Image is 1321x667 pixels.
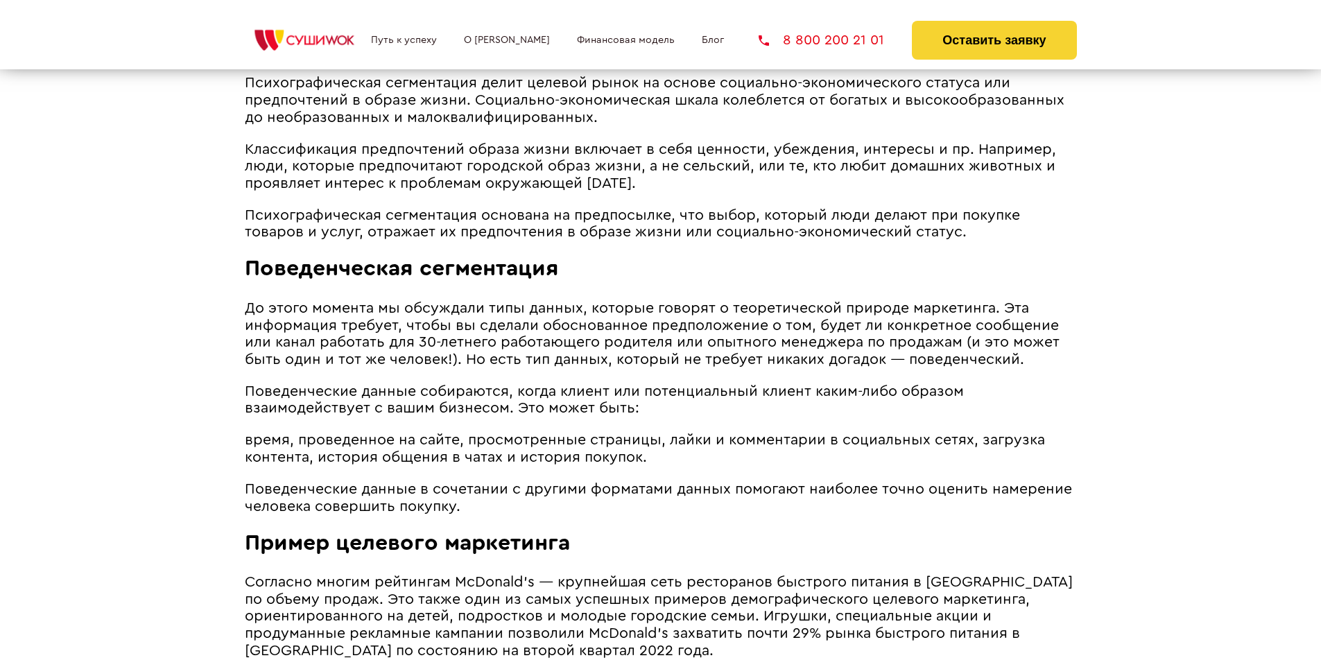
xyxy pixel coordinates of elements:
span: 8 800 200 21 01 [783,33,884,47]
a: Блог [702,35,724,46]
span: Психографическая сегментация основана на предпосылке, что выбор, который люди делают при покупке ... [245,208,1020,240]
span: Поведенческая сегментация [245,257,559,279]
span: Согласно многим рейтингам McDonald’s ― крупнейшая сеть ресторанов быстрого питания в [GEOGRAPHIC_... [245,575,1073,657]
span: Классификация предпочтений образа жизни включает в себя ценности, убеждения, интересы и пр. Напри... [245,142,1056,191]
span: Поведенческие данные собираются, когда клиент или потенциальный клиент каким-либо образом взаимод... [245,384,964,416]
span: До этого момента мы обсуждали типы данных, которые говорят о теоретической природе маркетинга. Эт... [245,301,1060,367]
span: Психографическая сегментация делит целевой рынок на основе социально-экономического статуса или п... [245,76,1064,124]
button: Оставить заявку [912,21,1076,60]
a: Финансовая модель [577,35,675,46]
span: время, проведенное на сайте, просмотренные страницы, лайки и комментарии в социальных сетях, загр... [245,433,1045,465]
span: Пример целевого маркетинга [245,532,570,554]
a: Путь к успеху [371,35,437,46]
span: Поведенческие данные в сочетании с другими форматами данных помогают наиболее точно оценить намер... [245,482,1072,514]
a: О [PERSON_NAME] [464,35,550,46]
a: 8 800 200 21 01 [759,33,884,47]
